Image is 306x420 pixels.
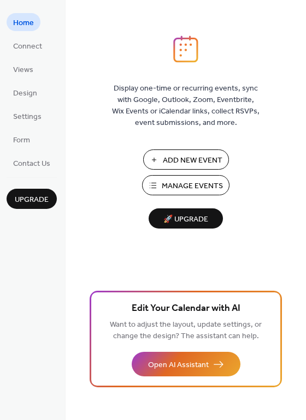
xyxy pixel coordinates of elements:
[173,35,198,63] img: logo_icon.svg
[142,175,229,195] button: Manage Events
[13,64,33,76] span: Views
[162,181,223,192] span: Manage Events
[132,301,240,316] span: Edit Your Calendar with AI
[163,155,222,166] span: Add New Event
[143,149,229,170] button: Add New Event
[7,83,44,101] a: Design
[7,130,37,148] a: Form
[110,317,262,344] span: Want to adjust the layout, update settings, or change the design? The assistant can help.
[7,154,57,172] a: Contact Us
[13,135,30,146] span: Form
[7,37,49,55] a: Connect
[7,189,57,209] button: Upgrade
[13,158,50,170] span: Contact Us
[112,83,260,129] span: Display one-time or recurring events, sync with Google, Outlook, Zoom, Eventbrite, Wix Events or ...
[13,17,34,29] span: Home
[15,194,49,206] span: Upgrade
[13,88,37,99] span: Design
[7,107,48,125] a: Settings
[13,111,42,123] span: Settings
[7,13,40,31] a: Home
[7,60,40,78] a: Views
[149,208,223,229] button: 🚀 Upgrade
[148,359,209,371] span: Open AI Assistant
[132,352,240,376] button: Open AI Assistant
[13,41,42,52] span: Connect
[155,212,216,227] span: 🚀 Upgrade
